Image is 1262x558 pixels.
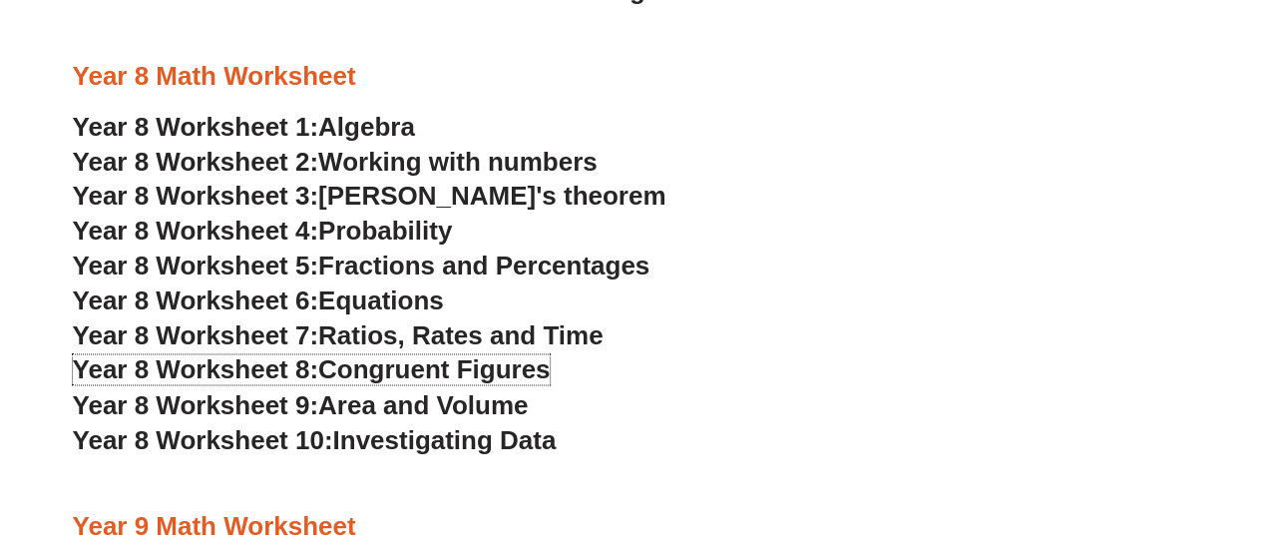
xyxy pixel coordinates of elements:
span: [PERSON_NAME]'s theorem [318,181,665,211]
a: Year 8 Worksheet 8:Congruent Figures [73,354,551,384]
span: Year 8 Worksheet 3: [73,181,319,211]
span: Year 8 Worksheet 8: [73,354,319,384]
span: Year 8 Worksheet 2: [73,147,319,177]
span: Investigating Data [332,424,556,454]
span: Year 8 Worksheet 1: [73,112,319,142]
a: Year 8 Worksheet 6:Equations [73,285,444,315]
h3: Year 9 Math Worksheet [73,509,1190,543]
span: Year 8 Worksheet 10: [73,424,333,454]
h3: Year 8 Math Worksheet [73,60,1190,94]
span: Working with numbers [318,147,598,177]
a: Year 8 Worksheet 9:Area and Volume [73,389,529,419]
span: Algebra [318,112,415,142]
span: Year 8 Worksheet 6: [73,285,319,315]
a: Year 8 Worksheet 5:Fractions and Percentages [73,251,650,280]
span: Probability [318,216,452,246]
span: Year 8 Worksheet 4: [73,216,319,246]
span: Fractions and Percentages [318,251,649,280]
a: Year 8 Worksheet 3:[PERSON_NAME]'s theorem [73,181,666,211]
span: Equations [318,285,444,315]
span: Year 8 Worksheet 9: [73,389,319,419]
span: Year 8 Worksheet 5: [73,251,319,280]
span: Congruent Figures [318,354,550,384]
a: Year 8 Worksheet 1:Algebra [73,112,415,142]
a: Year 8 Worksheet 2:Working with numbers [73,147,598,177]
a: Year 8 Worksheet 7:Ratios, Rates and Time [73,320,604,350]
span: Ratios, Rates and Time [318,320,603,350]
span: Area and Volume [318,389,528,419]
a: Year 8 Worksheet 4:Probability [73,216,453,246]
a: Year 8 Worksheet 10:Investigating Data [73,424,557,454]
iframe: Chat Widget [930,332,1262,558]
span: Year 8 Worksheet 7: [73,320,319,350]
